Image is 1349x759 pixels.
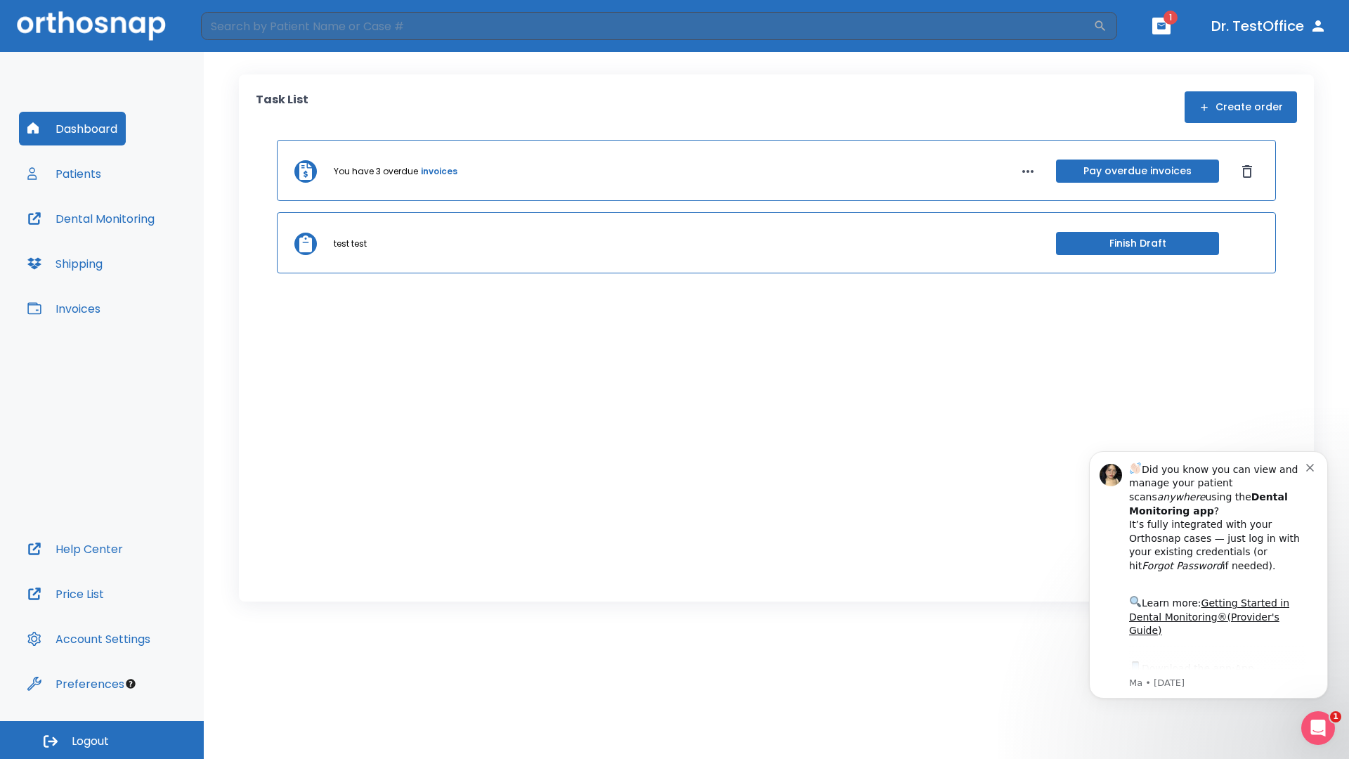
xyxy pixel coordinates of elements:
[17,11,166,40] img: Orthosnap
[334,165,418,178] p: You have 3 overdue
[1056,232,1219,255] button: Finish Draft
[201,12,1093,40] input: Search by Patient Name or Case #
[61,229,238,301] div: Download the app: | ​ Let us know if you need help getting started!
[19,667,133,701] button: Preferences
[19,157,110,190] button: Patients
[19,112,126,145] button: Dashboard
[1330,711,1341,722] span: 1
[334,238,367,250] p: test test
[1185,91,1297,123] button: Create order
[1056,160,1219,183] button: Pay overdue invoices
[1068,430,1349,721] iframe: Intercom notifications message
[421,165,457,178] a: invoices
[256,91,308,123] p: Task List
[61,247,238,259] p: Message from Ma, sent 4w ago
[1164,11,1178,25] span: 1
[19,292,109,325] button: Invoices
[19,577,112,611] button: Price List
[19,202,163,235] button: Dental Monitoring
[72,734,109,749] span: Logout
[61,233,186,258] a: App Store
[1301,711,1335,745] iframe: Intercom live chat
[19,247,111,280] button: Shipping
[19,622,159,656] button: Account Settings
[1206,13,1332,39] button: Dr. TestOffice
[1236,160,1258,183] button: Dismiss
[238,30,249,41] button: Dismiss notification
[124,677,137,690] div: Tooltip anchor
[19,532,131,566] button: Help Center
